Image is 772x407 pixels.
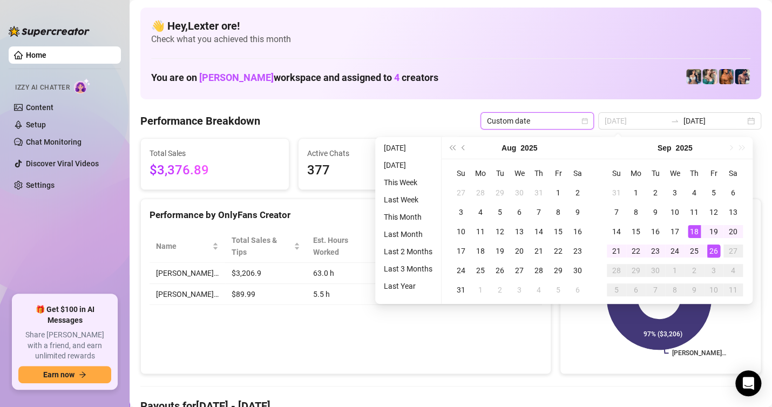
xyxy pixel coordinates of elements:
[607,241,626,261] td: 2025-09-21
[688,206,701,219] div: 11
[394,72,399,83] span: 4
[675,137,692,159] button: Choose a year
[571,245,584,257] div: 23
[607,202,626,222] td: 2025-09-07
[552,225,565,238] div: 15
[548,202,568,222] td: 2025-08-08
[683,115,745,127] input: End date
[649,245,662,257] div: 23
[568,261,587,280] td: 2025-08-30
[658,137,672,159] button: Choose a month
[668,245,681,257] div: 24
[74,78,91,94] img: AI Chatter
[685,164,704,183] th: Th
[629,245,642,257] div: 22
[451,202,471,222] td: 2025-08-03
[665,261,685,280] td: 2025-10-01
[571,225,584,238] div: 16
[26,51,46,59] a: Home
[646,164,665,183] th: Tu
[490,261,510,280] td: 2025-08-26
[380,228,437,241] li: Last Month
[665,280,685,300] td: 2025-10-08
[571,264,584,277] div: 30
[610,225,623,238] div: 14
[510,202,529,222] td: 2025-08-06
[646,222,665,241] td: 2025-09-16
[727,225,740,238] div: 20
[26,159,99,168] a: Discover Viral Videos
[735,69,750,84] img: Axel
[313,234,374,258] div: Est. Hours Worked
[26,103,53,112] a: Content
[607,261,626,280] td: 2025-09-28
[532,245,545,257] div: 21
[704,222,723,241] td: 2025-09-19
[668,283,681,296] div: 8
[649,283,662,296] div: 7
[451,183,471,202] td: 2025-07-27
[626,202,646,222] td: 2025-09-08
[532,264,545,277] div: 28
[610,264,623,277] div: 28
[471,183,490,202] td: 2025-07-28
[529,280,548,300] td: 2025-09-04
[629,186,642,199] div: 1
[380,159,437,172] li: [DATE]
[629,283,642,296] div: 6
[727,245,740,257] div: 27
[380,280,437,293] li: Last Year
[686,69,701,84] img: Katy
[532,186,545,199] div: 31
[225,284,307,305] td: $89.99
[688,186,701,199] div: 4
[26,120,46,129] a: Setup
[649,225,662,238] div: 16
[26,138,82,146] a: Chat Monitoring
[665,222,685,241] td: 2025-09-17
[474,264,487,277] div: 25
[510,280,529,300] td: 2025-09-03
[707,186,720,199] div: 5
[607,280,626,300] td: 2025-10-05
[474,206,487,219] div: 4
[26,181,55,189] a: Settings
[510,164,529,183] th: We
[607,164,626,183] th: Su
[471,222,490,241] td: 2025-08-11
[723,280,743,300] td: 2025-10-11
[493,206,506,219] div: 5
[451,280,471,300] td: 2025-08-31
[671,117,679,125] span: swap-right
[665,164,685,183] th: We
[688,283,701,296] div: 9
[626,183,646,202] td: 2025-09-01
[723,164,743,183] th: Sa
[704,261,723,280] td: 2025-10-03
[380,262,437,275] li: Last 3 Months
[151,33,750,45] span: Check what you achieved this month
[571,283,584,296] div: 6
[668,225,681,238] div: 17
[704,280,723,300] td: 2025-10-10
[552,206,565,219] div: 8
[665,241,685,261] td: 2025-09-24
[607,222,626,241] td: 2025-09-14
[688,264,701,277] div: 2
[646,183,665,202] td: 2025-09-02
[704,183,723,202] td: 2025-09-05
[18,366,111,383] button: Earn nowarrow-right
[568,241,587,261] td: 2025-08-23
[380,141,437,154] li: [DATE]
[474,225,487,238] div: 11
[552,245,565,257] div: 22
[471,241,490,261] td: 2025-08-18
[307,160,438,181] span: 377
[451,241,471,261] td: 2025-08-17
[471,202,490,222] td: 2025-08-04
[510,183,529,202] td: 2025-07-30
[607,183,626,202] td: 2025-08-31
[307,284,389,305] td: 5.5 h
[629,225,642,238] div: 15
[150,147,280,159] span: Total Sales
